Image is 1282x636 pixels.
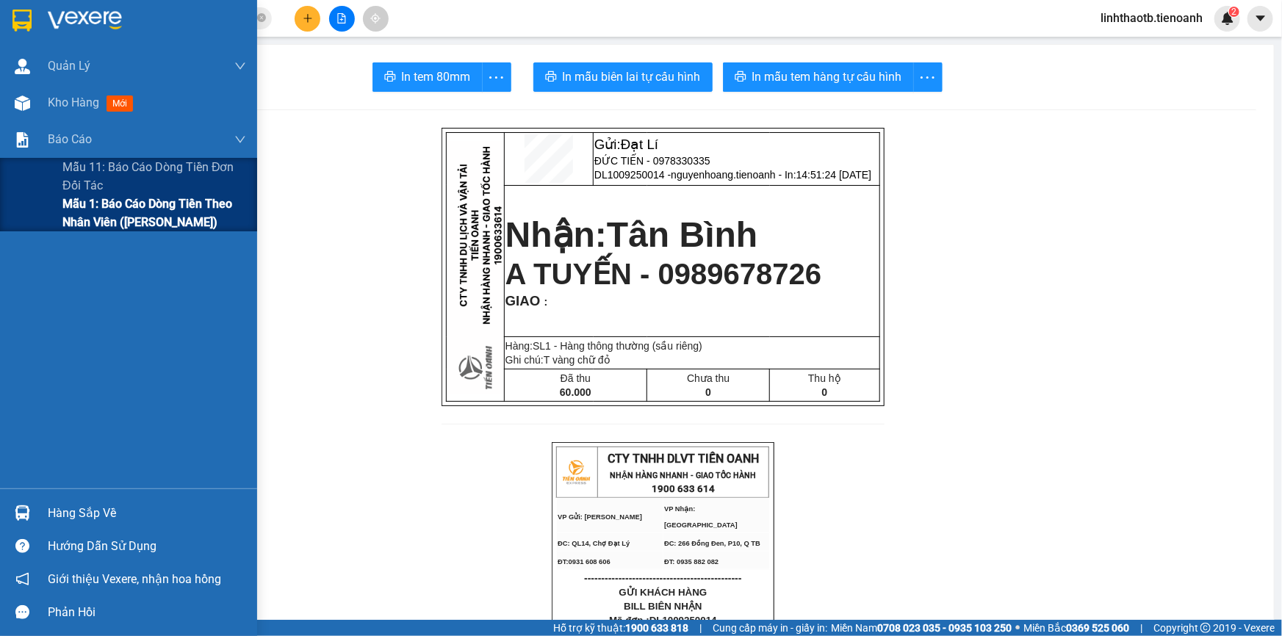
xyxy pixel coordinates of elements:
[62,158,246,195] span: Mẫu 11: Báo cáo dòng tiền đơn đối tác
[652,483,715,494] strong: 1900 633 614
[15,572,29,586] span: notification
[687,372,730,384] span: Chưa thu
[796,169,871,181] span: 14:51:24 [DATE]
[808,372,841,384] span: Thu hộ
[15,539,29,553] span: question-circle
[558,454,594,491] img: logo
[505,354,611,366] span: Ghi chú:
[560,386,591,398] span: 60.000
[609,615,717,626] span: Mã đơn :
[1023,620,1129,636] span: Miền Bắc
[664,558,719,565] span: ĐT: 0935 882 082
[303,13,313,24] span: plus
[370,13,381,24] span: aim
[15,95,30,111] img: warehouse-icon
[621,137,658,152] span: Đạt Lí
[914,68,942,87] span: more
[505,340,702,352] span: Hàng:SL
[533,62,713,92] button: printerIn mẫu biên lai tự cấu hình
[1140,620,1142,636] span: |
[671,169,871,181] span: nguyenhoang.tienoanh - In:
[62,195,246,231] span: Mẫu 1: Báo cáo dòng tiền theo nhân viên ([PERSON_NAME])
[1221,12,1234,25] img: icon-new-feature
[372,62,483,92] button: printerIn tem 80mm
[624,601,702,612] span: BILL BIÊN NHẬN
[329,6,355,32] button: file-add
[594,169,871,181] span: DL1009250014 -
[594,155,710,167] span: ĐỨC TIẾN - 0978330335
[735,71,746,84] span: printer
[699,620,702,636] span: |
[713,620,827,636] span: Cung cấp máy in - giấy in:
[558,540,630,547] span: ĐC: QL14, Chợ Đạt Lý
[540,296,547,308] span: :
[234,60,246,72] span: down
[1066,622,1129,634] strong: 0369 525 060
[234,134,246,145] span: down
[384,71,396,84] span: printer
[1247,6,1273,32] button: caret-down
[584,572,741,584] span: ----------------------------------------------
[15,605,29,619] span: message
[505,215,758,254] strong: Nhận:
[482,62,511,92] button: more
[48,130,92,148] span: Báo cáo
[257,13,266,22] span: close-circle
[913,62,943,92] button: more
[505,258,821,290] span: A TUYẾN - 0989678726
[48,601,246,624] div: Phản hồi
[15,59,30,74] img: warehouse-icon
[545,340,702,352] span: 1 - Hàng thông thường (sầu riêng)
[336,13,347,24] span: file-add
[705,386,711,398] span: 0
[619,587,707,598] span: GỬI KHÁCH HÀNG
[1231,7,1236,17] span: 2
[48,570,221,588] span: Giới thiệu Vexere, nhận hoa hồng
[752,68,902,86] span: In mẫu tem hàng tự cấu hình
[48,95,99,109] span: Kho hàng
[877,622,1012,634] strong: 0708 023 035 - 0935 103 250
[257,12,266,26] span: close-circle
[402,68,471,86] span: In tem 80mm
[15,132,30,148] img: solution-icon
[822,386,828,398] span: 0
[1089,9,1214,27] span: linhthaotb.tienoanh
[48,57,90,75] span: Quản Lý
[563,68,701,86] span: In mẫu biên lai tự cấu hình
[553,620,688,636] span: Hỗ trợ kỹ thuật:
[607,215,757,254] span: Tân Bình
[107,95,133,112] span: mới
[505,293,541,308] span: GIAO
[48,535,246,557] div: Hướng dẫn sử dụng
[611,471,757,480] strong: NHẬN HÀNG NHANH - GIAO TỐC HÀNH
[48,502,246,524] div: Hàng sắp về
[295,6,320,32] button: plus
[723,62,914,92] button: printerIn mẫu tem hàng tự cấu hình
[664,505,738,529] span: VP Nhận: [GEOGRAPHIC_DATA]
[831,620,1012,636] span: Miền Nam
[649,615,717,626] span: DL1009250014
[558,558,611,565] span: ĐT:0931 608 606
[558,513,642,521] span: VP Gửi: [PERSON_NAME]
[15,505,30,521] img: warehouse-icon
[12,10,32,32] img: logo-vxr
[664,540,760,547] span: ĐC: 266 Đồng Đen, P10, Q TB
[594,137,658,152] span: Gửi:
[625,622,688,634] strong: 1900 633 818
[608,452,759,466] span: CTY TNHH DLVT TIẾN OANH
[545,71,557,84] span: printer
[1015,625,1020,631] span: ⚪️
[1200,623,1211,633] span: copyright
[544,354,611,366] span: T vàng chữ đỏ
[363,6,389,32] button: aim
[561,372,591,384] span: Đã thu
[1229,7,1239,17] sup: 2
[1254,12,1267,25] span: caret-down
[483,68,511,87] span: more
